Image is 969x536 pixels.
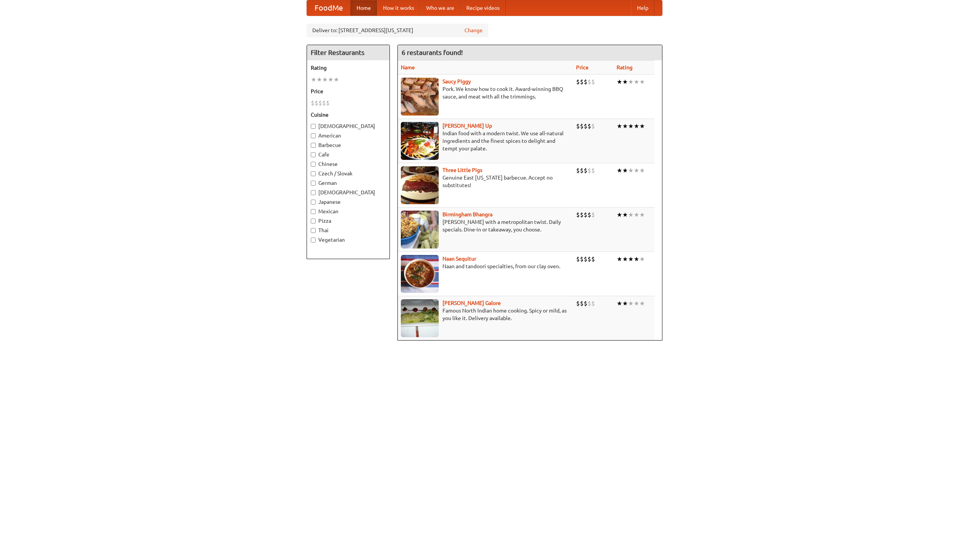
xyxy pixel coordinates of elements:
[307,45,389,60] h4: Filter Restaurants
[584,211,587,219] li: $
[639,166,645,175] li: ★
[634,122,639,130] li: ★
[311,217,386,225] label: Pizza
[442,256,476,262] a: Naan Sequitur
[584,166,587,175] li: $
[311,99,315,107] li: $
[401,299,439,337] img: currygalore.jpg
[628,78,634,86] li: ★
[576,255,580,263] li: $
[576,122,580,130] li: $
[377,0,420,16] a: How it works
[634,211,639,219] li: ★
[316,75,322,84] li: ★
[639,122,645,130] li: ★
[311,132,386,139] label: American
[401,85,570,100] p: Pork. We know how to cook it. Award-winning BBQ sauce, and meat with all the trimmings.
[311,209,316,214] input: Mexican
[460,0,506,16] a: Recipe videos
[311,162,316,167] input: Chinese
[634,78,639,86] li: ★
[587,255,591,263] li: $
[576,78,580,86] li: $
[639,255,645,263] li: ★
[576,211,580,219] li: $
[401,166,439,204] img: littlepigs.jpg
[442,300,501,306] a: [PERSON_NAME] Galore
[307,0,351,16] a: FoodMe
[639,211,645,219] li: ★
[576,299,580,308] li: $
[622,78,628,86] li: ★
[442,211,492,217] a: Birmingham Bhangra
[401,307,570,322] p: Famous North Indian home cooking. Spicy or mild, as you like it. Delivery available.
[401,64,415,70] a: Name
[315,99,318,107] li: $
[311,200,316,205] input: Japanese
[401,174,570,189] p: Genuine East [US_STATE] barbecue. Accept no substitutes!
[584,122,587,130] li: $
[580,166,584,175] li: $
[311,179,386,187] label: German
[591,122,595,130] li: $
[442,78,471,84] b: Saucy Piggy
[311,190,316,195] input: [DEMOGRAPHIC_DATA]
[622,211,628,219] li: ★
[311,75,316,84] li: ★
[622,299,628,308] li: ★
[311,219,316,223] input: Pizza
[580,78,584,86] li: $
[639,299,645,308] li: ★
[401,122,439,160] img: curryup.jpg
[311,228,316,233] input: Thai
[617,166,622,175] li: ★
[617,255,622,263] li: ★
[617,299,622,308] li: ★
[322,99,326,107] li: $
[311,152,316,157] input: Cafe
[401,78,439,116] img: saucy.jpg
[311,111,386,119] h5: Cuisine
[587,78,591,86] li: $
[311,141,386,149] label: Barbecue
[622,166,628,175] li: ★
[617,78,622,86] li: ★
[587,122,591,130] li: $
[580,255,584,263] li: $
[442,167,482,173] a: Three Little Pigs
[442,123,492,129] b: [PERSON_NAME] Up
[311,208,386,215] label: Mexican
[576,64,589,70] a: Price
[328,75,333,84] li: ★
[622,122,628,130] li: ★
[311,227,386,234] label: Thai
[333,75,339,84] li: ★
[628,299,634,308] li: ★
[311,88,386,95] h5: Price
[634,166,639,175] li: ★
[634,299,639,308] li: ★
[580,299,584,308] li: $
[628,211,634,219] li: ★
[401,255,439,293] img: naansequitur.jpg
[420,0,460,16] a: Who we are
[587,211,591,219] li: $
[628,255,634,263] li: ★
[584,255,587,263] li: $
[591,211,595,219] li: $
[580,211,584,219] li: $
[311,64,386,72] h5: Rating
[591,166,595,175] li: $
[311,133,316,138] input: American
[628,166,634,175] li: ★
[307,23,488,37] div: Deliver to: [STREET_ADDRESS][US_STATE]
[311,124,316,129] input: [DEMOGRAPHIC_DATA]
[401,211,439,248] img: bhangra.jpg
[622,255,628,263] li: ★
[311,143,316,148] input: Barbecue
[631,0,654,16] a: Help
[587,299,591,308] li: $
